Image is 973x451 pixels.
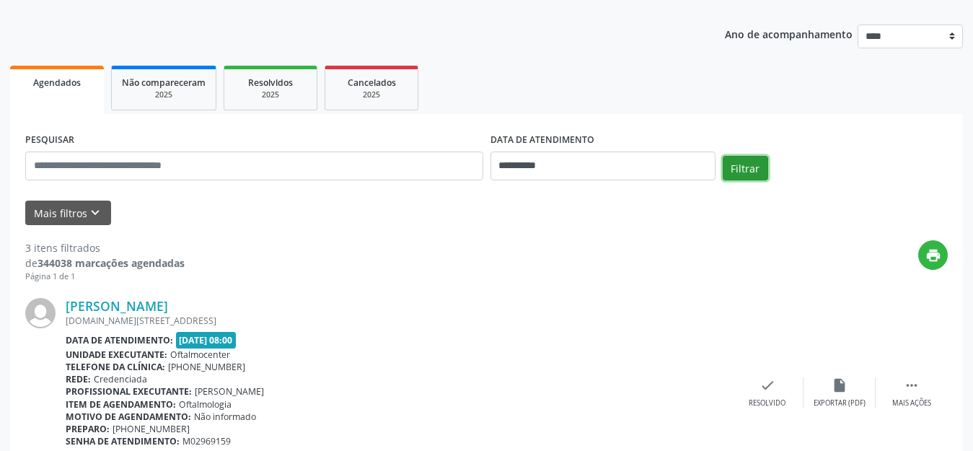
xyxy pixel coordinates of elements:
[33,76,81,89] span: Agendados
[66,385,192,398] b: Profissional executante:
[168,361,245,373] span: [PHONE_NUMBER]
[490,129,594,152] label: DATA DE ATENDIMENTO
[832,377,847,393] i: insert_drive_file
[348,76,396,89] span: Cancelados
[66,334,173,346] b: Data de atendimento:
[94,373,147,385] span: Credenciada
[66,411,191,423] b: Motivo de agendamento:
[170,349,230,361] span: Oftalmocenter
[725,25,853,43] p: Ano de acompanhamento
[122,89,206,100] div: 2025
[25,201,111,226] button: Mais filtroskeyboard_arrow_down
[87,205,103,221] i: keyboard_arrow_down
[248,76,293,89] span: Resolvidos
[38,256,185,270] strong: 344038 marcações agendadas
[25,271,185,283] div: Página 1 de 1
[66,315,731,327] div: [DOMAIN_NAME][STREET_ADDRESS]
[195,385,264,398] span: [PERSON_NAME]
[176,332,237,349] span: [DATE] 08:00
[66,435,180,447] b: Senha de atendimento:
[66,349,167,361] b: Unidade executante:
[918,240,948,270] button: print
[760,377,775,393] i: check
[335,89,408,100] div: 2025
[113,423,190,435] span: [PHONE_NUMBER]
[25,298,56,328] img: img
[25,129,74,152] label: PESQUISAR
[723,156,768,180] button: Filtrar
[66,423,110,435] b: Preparo:
[122,76,206,89] span: Não compareceram
[66,298,168,314] a: [PERSON_NAME]
[25,240,185,255] div: 3 itens filtrados
[66,373,91,385] b: Rede:
[66,398,176,411] b: Item de agendamento:
[179,398,232,411] span: Oftalmologia
[182,435,231,447] span: M02969159
[925,248,941,263] i: print
[749,398,785,408] div: Resolvido
[25,255,185,271] div: de
[194,411,256,423] span: Não informado
[892,398,931,408] div: Mais ações
[814,398,866,408] div: Exportar (PDF)
[66,361,165,373] b: Telefone da clínica:
[904,377,920,393] i: 
[234,89,307,100] div: 2025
